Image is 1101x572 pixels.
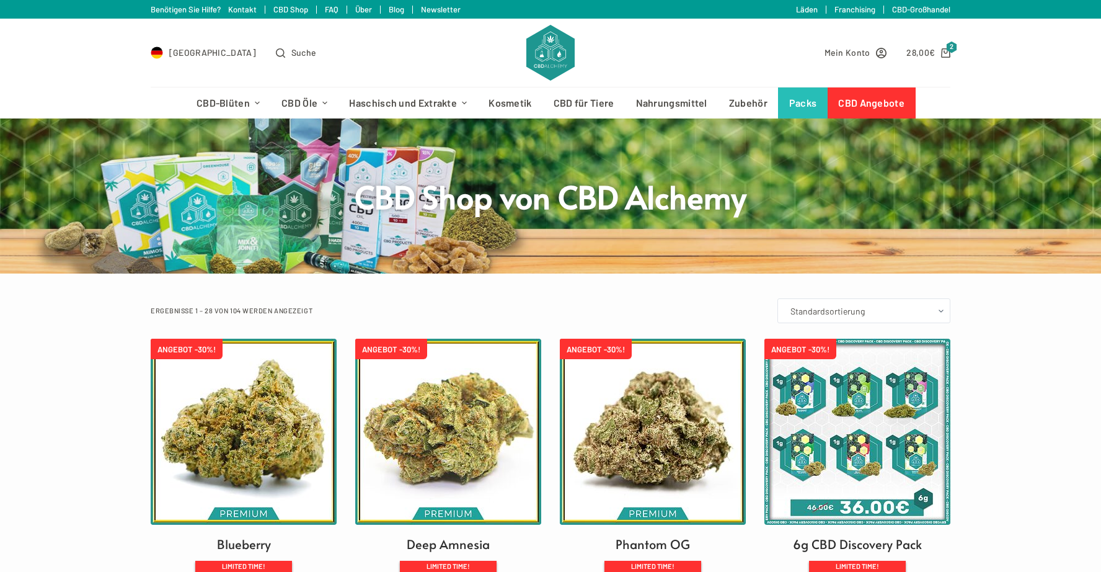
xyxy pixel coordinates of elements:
[185,87,915,118] nav: Header-Menü
[151,339,223,359] span: ANGEBOT -30%!
[526,25,575,81] img: CBD Alchemy
[906,45,950,60] a: Shopping cart
[616,535,690,553] h2: Phantom OG
[796,4,818,14] a: Läden
[151,305,312,316] p: Ergebnisse 1 – 28 von 104 werden angezeigt
[604,561,701,572] p: Limited time!
[338,87,478,118] a: Haschisch und Extrakte
[809,561,906,572] p: Limited time!
[407,535,490,553] h2: Deep Amnesia
[291,45,317,60] span: Suche
[169,45,256,60] span: [GEOGRAPHIC_DATA]
[195,561,292,572] p: Limited time!
[355,339,427,359] span: ANGEBOT -30%!
[906,47,935,58] bdi: 28,00
[777,298,950,323] select: Shop-Bestellung
[217,535,271,553] h2: Blueberry
[542,87,625,118] a: CBD für Tiere
[929,47,935,58] span: €
[273,4,308,14] a: CBD Shop
[276,45,316,60] button: Open search form
[764,339,836,359] span: ANGEBOT -30%!
[946,42,957,53] span: 2
[151,47,163,59] img: DE Flag
[271,87,338,118] a: CBD Öle
[793,535,922,553] h2: 6g CBD Discovery Pack
[560,339,632,359] span: ANGEBOT -30%!
[389,4,404,14] a: Blog
[400,561,497,572] p: Limited time!
[834,4,875,14] a: Franchising
[478,87,542,118] a: Kosmetik
[355,4,372,14] a: Über
[325,4,338,14] a: FAQ
[825,45,887,60] a: Mein Konto
[185,87,270,118] a: CBD-Blüten
[718,87,778,118] a: Zubehör
[421,4,461,14] a: Newsletter
[828,87,916,118] a: CBD Angebote
[778,87,828,118] a: Packs
[892,4,950,14] a: CBD-Großhandel
[625,87,718,118] a: Nahrungsmittel
[151,4,257,14] a: Benötigen Sie Hilfe? Kontakt
[151,45,256,60] a: Select Country
[318,176,783,217] h1: CBD Shop von CBD Alchemy
[825,45,870,60] span: Mein Konto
